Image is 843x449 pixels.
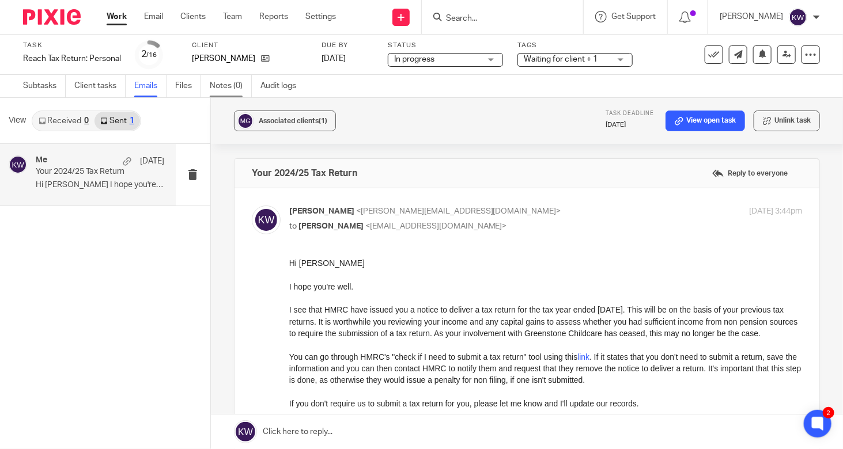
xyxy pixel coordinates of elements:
img: svg%3E [252,206,281,234]
span: <[EMAIL_ADDRESS][DOMAIN_NAME]> [365,222,507,230]
a: Client tasks [74,75,126,97]
div: 1 [130,117,134,125]
span: In progress [394,55,434,63]
input: Search [445,14,549,24]
p: [PERSON_NAME] [720,11,783,22]
label: Task [23,41,121,50]
a: link [288,95,300,104]
p: [DATE] [606,120,654,130]
p: Hi [PERSON_NAME] I hope you're well. I see... [36,180,164,190]
span: [PERSON_NAME] [289,207,354,215]
a: Work [107,11,127,22]
a: View open task [666,111,745,131]
a: Received0 [33,112,94,130]
a: Subtasks [23,75,66,97]
div: 2 [823,407,834,418]
p: Bank interest received (excluding ISAs). Although this may be covered by your tax free savings al... [23,222,513,257]
label: Tags [517,41,633,50]
span: Get Support [611,13,656,21]
span: [PERSON_NAME] [298,222,364,230]
a: Reports [259,11,288,22]
p: Your 2024/25 Tax Return [36,167,138,177]
label: Reply to everyone [709,165,791,182]
span: [DATE] [322,55,346,63]
span: to [289,222,297,230]
div: Reach Tax Return: Personal [23,53,121,64]
a: Files [175,75,201,97]
a: Sent1 [94,112,139,130]
span: <[PERSON_NAME][EMAIL_ADDRESS][DOMAIN_NAME]> [356,207,561,215]
img: svg%3E [789,8,807,26]
button: Unlink task [754,111,820,131]
p: Details of any other sources of income e.g. rental income, from other business interests, state p... [23,305,513,328]
p: If you've been involved in any crypto or non-fungible transactions (NFT) at all, please flag this... [23,386,513,398]
a: Clients [180,11,206,22]
span: Waiting for client + 1 [524,55,598,63]
small: /16 [147,52,157,58]
h4: Me [36,155,47,165]
img: svg%3E [237,112,254,130]
div: 2 [142,48,157,61]
p: [DATE] [140,155,164,167]
div: 0 [84,117,89,125]
img: Pixie [23,9,81,25]
p: Personal pension contributions paid in [23,410,513,421]
a: Settings [305,11,336,22]
label: Status [388,41,503,50]
a: Email [144,11,163,22]
h4: Your 2024/25 Tax Return [252,168,357,179]
label: Client [192,41,307,50]
p: Dividends received from any private companies or from investments you have in listed companies [23,199,513,211]
span: View [9,115,26,127]
p: Gift aid donations you've made [23,433,513,445]
span: Associated clients [259,117,327,124]
span: (1) [319,117,327,124]
p: If you've sold or gifted any assets including listed shares, please let us know and we'll conside... [23,340,513,375]
a: Notes (0) [210,75,252,97]
p: [PERSON_NAME] [192,53,255,64]
a: Team [223,11,242,22]
p: [DATE] 3:44pm [749,206,802,218]
a: Audit logs [260,75,305,97]
button: Associated clients(1) [234,111,336,131]
img: svg%3E [9,155,27,174]
a: Emails [134,75,167,97]
p: Pension/employment related documents e.g. P60, P45, P11D, share options/awards (where we prepare ... [23,269,513,293]
label: Due by [322,41,373,50]
span: Task deadline [606,111,654,116]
